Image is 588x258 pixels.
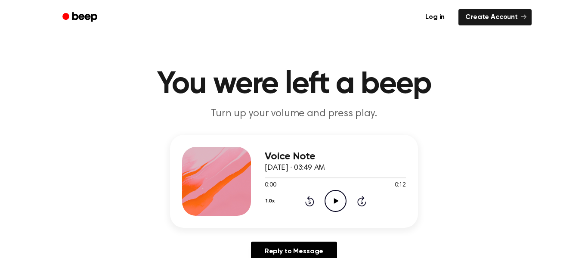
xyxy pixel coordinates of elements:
button: 1.0x [265,194,278,208]
span: 0:12 [395,181,406,190]
p: Turn up your volume and press play. [129,107,459,121]
a: Log in [417,7,453,27]
h3: Voice Note [265,151,406,162]
h1: You were left a beep [74,69,514,100]
a: Beep [56,9,105,26]
a: Create Account [458,9,532,25]
span: 0:00 [265,181,276,190]
span: [DATE] · 03:49 AM [265,164,325,172]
